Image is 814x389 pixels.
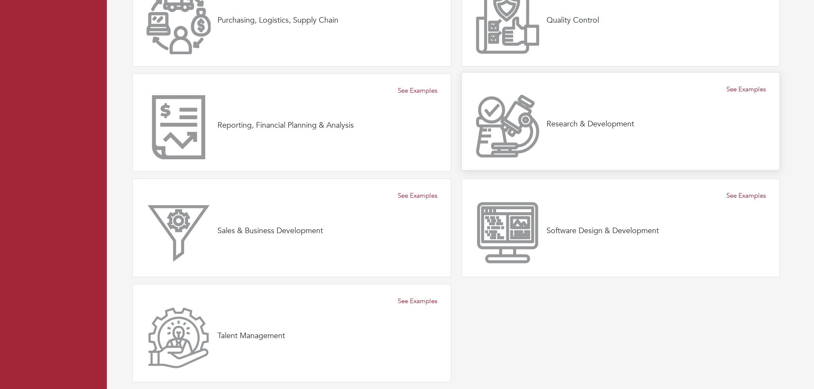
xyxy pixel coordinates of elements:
a: See Examples [398,296,437,306]
a: See Examples [398,86,437,96]
a: See Examples [398,191,437,201]
h4: Software Design & Development [547,226,659,236]
h4: Sales & Business Development [217,226,323,236]
h4: Quality Control [547,16,599,25]
h4: Purchasing, Logistics, Supply Chain [217,16,338,25]
h4: Talent Management [217,331,285,341]
a: See Examples [726,191,766,201]
a: See Examples [726,85,766,94]
h4: Research & Development [547,120,634,129]
h4: Reporting, Financial Planning & Analysis [217,121,354,130]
